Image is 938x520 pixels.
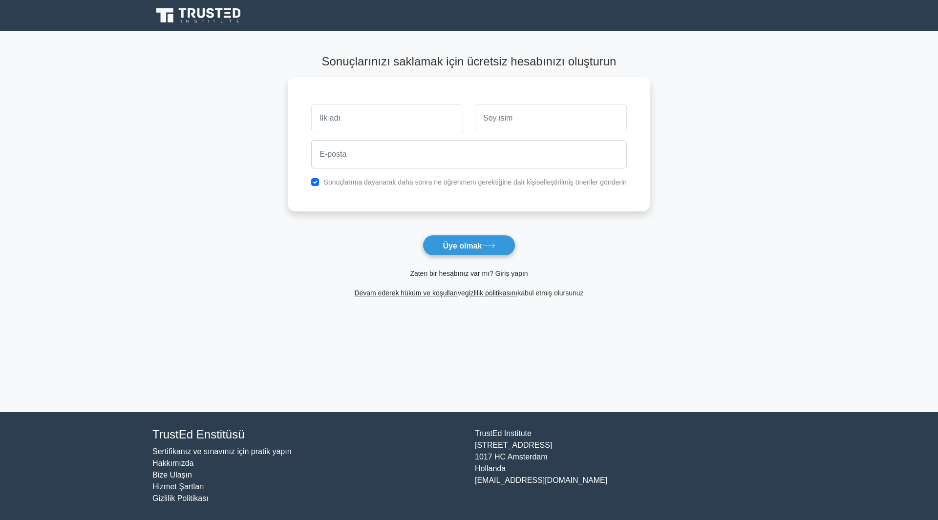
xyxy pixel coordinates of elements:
[475,441,552,449] font: [STREET_ADDRESS]
[152,428,245,441] font: TrustEd Enstitüsü
[152,459,193,467] a: Hakkımızda
[322,55,617,68] font: Sonuçlarınızı saklamak için ücretsiz hesabınızı oluşturun
[152,447,292,456] a: Sertifikanız ve sınavınız için pratik yapın
[458,289,465,297] font: ve
[475,104,627,132] input: Soy isim
[152,482,204,491] a: Hizmet Şartları
[311,140,627,168] input: E-posta
[443,241,482,250] font: Üye olmak
[465,289,517,297] a: gizlilik politikasını
[311,104,463,132] input: İlk adı
[410,270,528,277] a: Zaten bir hesabınız var mı? Giriş yapın
[517,289,583,297] font: kabul etmiş olursunuz
[475,429,532,437] font: TrustEd Institute
[324,178,627,186] font: Sonuçlarıma dayanarak daha sonra ne öğrenmem gerektiğine dair kişiselleştirilmiş öneriler gönderin
[475,453,548,461] font: 1017 HC Amsterdam
[152,471,192,479] a: Bize Ulaşın
[354,289,458,297] a: Devam ederek hüküm ve koşulları
[152,494,209,502] a: Gizlilik Politikası
[475,464,506,473] font: Hollanda
[423,235,515,256] button: Üye olmak
[475,476,607,484] font: [EMAIL_ADDRESS][DOMAIN_NAME]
